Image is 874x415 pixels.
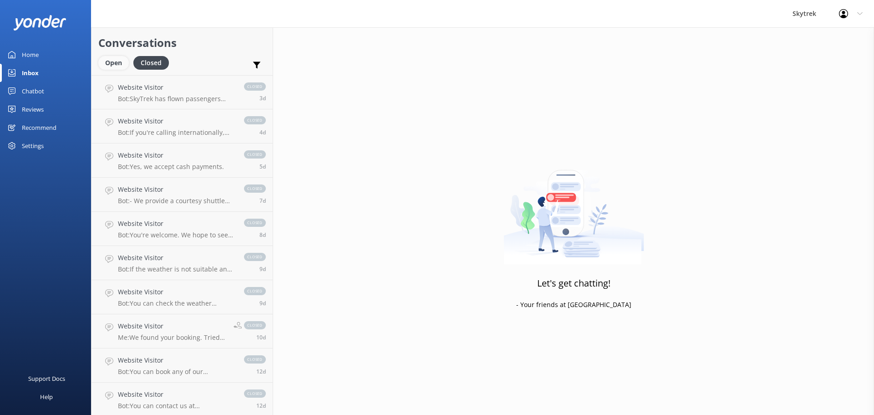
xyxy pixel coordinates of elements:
span: closed [244,116,266,124]
div: Closed [133,56,169,70]
span: 02:10pm 02-Aug-2025 (UTC +12:00) Pacific/Auckland [259,231,266,239]
span: 01:10pm 06-Aug-2025 (UTC +12:00) Pacific/Auckland [259,128,266,136]
span: 02:19pm 01-Aug-2025 (UTC +12:00) Pacific/Auckland [259,265,266,273]
p: Bot: You can contact us at [PHONE_NUMBER] one hour prior to your departure time to make sure the ... [118,402,235,410]
p: Bot: - We provide a courtesy shuttle from [GEOGRAPHIC_DATA] to [GEOGRAPHIC_DATA], with pick-up lo... [118,197,235,205]
div: Home [22,46,39,64]
img: yonder-white-logo.png [14,15,66,30]
a: Website VisitorBot:Yes, we accept cash payments.closed5d [91,143,273,178]
div: Inbox [22,64,39,82]
h4: Website Visitor [118,389,235,400]
p: - Your friends at [GEOGRAPHIC_DATA] [516,300,631,310]
h3: Let's get chatting! [537,276,610,291]
span: closed [244,219,266,227]
span: closed [244,184,266,193]
a: Website VisitorBot:If you're calling internationally, you can contact us on [PHONE_NUMBER].closed4d [91,109,273,143]
span: 08:58pm 03-Aug-2025 (UTC +12:00) Pacific/Auckland [259,197,266,205]
div: Open [98,56,129,70]
h4: Website Visitor [118,184,235,195]
h4: Website Visitor [118,321,227,331]
h4: Website Visitor [118,116,235,126]
span: 06:19pm 29-Jul-2025 (UTC +12:00) Pacific/Auckland [256,402,266,410]
div: Support Docs [28,369,65,388]
span: closed [244,82,266,91]
a: Website VisitorBot:You can check the weather forecast for our operations on our website. The Sout... [91,280,273,314]
p: Bot: SkyTrek has flown passengers aged [DEMOGRAPHIC_DATA]. Passengers aged [DEMOGRAPHIC_DATA] or ... [118,95,235,103]
span: closed [244,321,266,329]
span: closed [244,389,266,398]
span: closed [244,150,266,159]
span: closed [244,287,266,295]
span: 11:49am 01-Aug-2025 (UTC +12:00) Pacific/Auckland [259,299,266,307]
div: Settings [22,137,44,155]
p: Me: We found your booking. Tried calling you but no answer [118,333,227,342]
a: Website VisitorBot:If the weather is not suitable and your trip is cancelled, SkyTrek will either... [91,246,273,280]
a: Website VisitorMe:We found your booking. Tried calling you but no answerclosed10d [91,314,273,348]
div: Reviews [22,100,44,118]
p: Bot: Yes, we accept cash payments. [118,163,224,171]
span: closed [244,355,266,364]
a: Open [98,57,133,67]
a: Website VisitorBot:SkyTrek has flown passengers aged [DEMOGRAPHIC_DATA]. Passengers aged [DEMOGRA... [91,75,273,109]
a: Website VisitorBot:You can book any of our paragliding, hang gliding, shuttles, or combo deals on... [91,348,273,383]
div: Help [40,388,53,406]
div: Chatbot [22,82,44,100]
span: 09:16pm 29-Jul-2025 (UTC +12:00) Pacific/Auckland [256,368,266,375]
h4: Website Visitor [118,219,235,229]
p: Bot: You can check the weather forecast for our operations on our website. The Southern Lakes Mou... [118,299,235,307]
h4: Website Visitor [118,355,235,365]
img: artwork of a man stealing a conversation from at giant smartphone [503,151,644,265]
span: 10:55pm 05-Aug-2025 (UTC +12:00) Pacific/Auckland [259,163,266,170]
a: Website VisitorBot:You're welcome. We hope to see you at [GEOGRAPHIC_DATA] soon!closed8d [91,212,273,246]
h4: Website Visitor [118,287,235,297]
p: Bot: If you're calling internationally, you can contact us on [PHONE_NUMBER]. [118,128,235,137]
div: Recommend [22,118,56,137]
p: Bot: You're welcome. We hope to see you at [GEOGRAPHIC_DATA] soon! [118,231,235,239]
a: Website VisitorBot:- We provide a courtesy shuttle from [GEOGRAPHIC_DATA] to [GEOGRAPHIC_DATA], w... [91,178,273,212]
h4: Website Visitor [118,150,224,160]
h4: Website Visitor [118,253,235,263]
h2: Conversations [98,34,266,51]
p: Bot: You can book any of our paragliding, hang gliding, shuttles, or combo deals online by clicki... [118,368,235,376]
span: 03:27am 08-Aug-2025 (UTC +12:00) Pacific/Auckland [259,94,266,102]
h4: Website Visitor [118,82,235,92]
span: closed [244,253,266,261]
span: 02:01pm 31-Jul-2025 (UTC +12:00) Pacific/Auckland [256,333,266,341]
p: Bot: If the weather is not suitable and your trip is cancelled, SkyTrek will either re-book you f... [118,265,235,273]
a: Closed [133,57,173,67]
